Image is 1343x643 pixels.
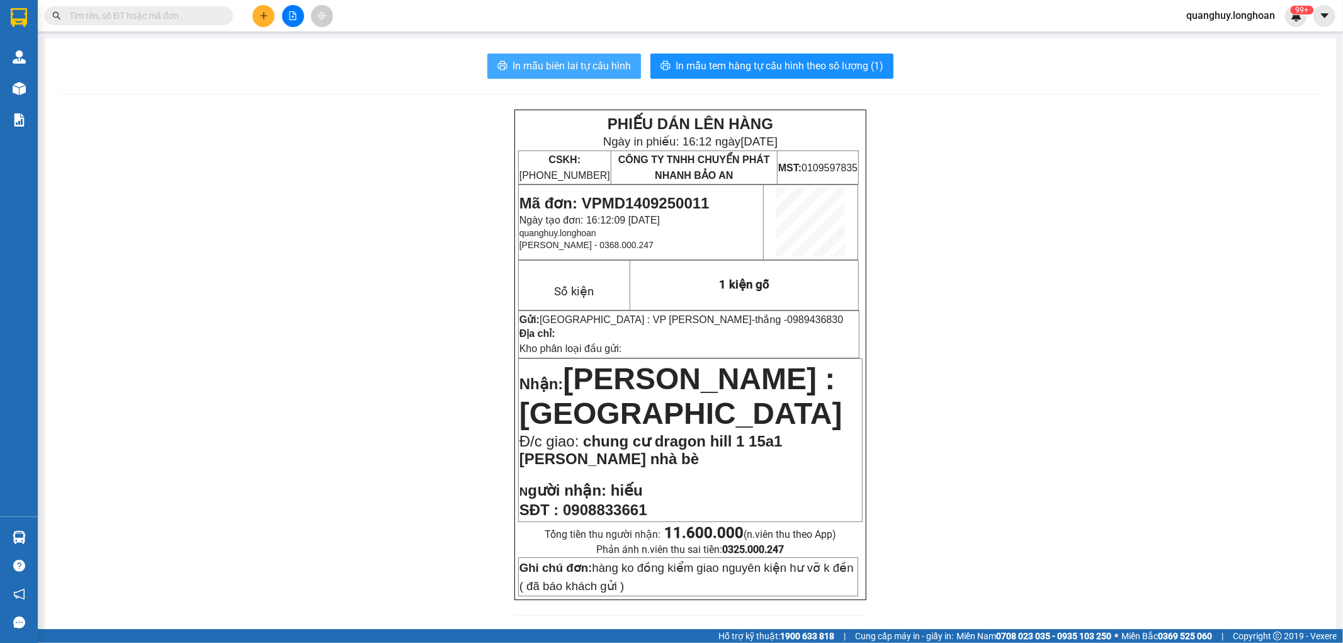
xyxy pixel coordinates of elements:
[519,561,592,574] strong: Ghi chú đơn:
[548,154,581,165] strong: CSKH:
[740,135,778,148] span: [DATE]
[1158,631,1212,641] strong: 0369 525 060
[603,135,778,148] span: Ngày in phiếu: 16:12 ngày
[608,115,773,132] strong: PHIẾU DÁN LÊN HÀNG
[519,215,660,225] span: Ngày tạo đơn: 16:12:09 [DATE]
[1291,10,1302,21] img: icon-new-feature
[13,50,26,64] img: warehouse-icon
[844,629,846,643] span: |
[519,362,842,430] span: [PERSON_NAME] : [GEOGRAPHIC_DATA]
[519,433,783,467] span: chung cư dragon hill 1 15a1 [PERSON_NAME] nhà bè
[487,54,641,79] button: printerIn mẫu biên lai tự cấu hình
[996,631,1111,641] strong: 0708 023 035 - 0935 103 250
[1114,634,1118,639] span: ⚪️
[752,314,843,325] span: -
[13,82,26,95] img: warehouse-icon
[676,58,883,74] span: In mẫu tem hàng tự cấu hình theo số lượng (1)
[519,228,596,238] span: quanghuy.longhoan
[519,485,606,498] strong: N
[259,11,268,20] span: plus
[855,629,953,643] span: Cung cấp máy in - giấy in:
[519,343,622,354] span: Kho phân loại đầu gửi:
[787,314,843,325] span: 0989436830
[540,314,752,325] span: [GEOGRAPHIC_DATA] : VP [PERSON_NAME]
[545,528,836,540] span: Tổng tiền thu người nhận:
[718,629,834,643] span: Hỗ trợ kỹ thuật:
[611,482,643,499] span: hiếu
[13,531,26,544] img: warehouse-icon
[1176,8,1285,23] span: quanghuy.longhoan
[755,314,843,325] span: thắng -
[778,162,858,173] span: 0109597835
[288,11,297,20] span: file-add
[311,5,333,27] button: aim
[1319,10,1330,21] span: caret-down
[519,314,540,325] strong: Gửi:
[282,5,304,27] button: file-add
[1290,6,1313,14] sup: 426
[513,58,631,74] span: In mẫu biên lai tự cấu hình
[778,162,802,173] strong: MST:
[650,54,893,79] button: printerIn mẫu tem hàng tự cấu hình theo số lượng (1)
[554,285,594,299] span: Số kiện
[780,631,834,641] strong: 1900 633 818
[519,328,555,339] strong: Địa chỉ:
[5,76,195,93] span: Mã đơn: VPMD1409250010
[1221,629,1223,643] span: |
[1313,5,1335,27] button: caret-down
[664,524,744,542] strong: 11.600.000
[1121,629,1212,643] span: Miền Bắc
[660,60,671,72] span: printer
[5,43,96,65] span: [PHONE_NUMBER]
[89,6,254,23] strong: PHIẾU DÁN LÊN HÀNG
[69,9,218,23] input: Tìm tên, số ĐT hoặc mã đơn
[722,543,784,555] strong: 0325.000.247
[519,433,583,450] span: Đ/c giao:
[519,561,854,593] span: hàng ko đồng kiểm giao nguyên kiện hư vỡ k đền ( đã báo khách gửi )
[84,25,259,38] span: Ngày in phiếu: 15:17 ngày
[13,113,26,127] img: solution-icon
[664,528,836,540] span: (n.viên thu theo App)
[497,60,507,72] span: printer
[956,629,1111,643] span: Miền Nam
[13,617,25,629] span: message
[13,588,25,600] span: notification
[99,43,251,65] span: CÔNG TY TNHH CHUYỂN PHÁT NHANH BẢO AN
[13,560,25,572] span: question-circle
[11,8,27,27] img: logo-vxr
[618,154,770,181] span: CÔNG TY TNHH CHUYỂN PHÁT NHANH BẢO AN
[519,501,559,518] strong: SĐT :
[563,501,647,518] span: 0908833661
[596,543,784,555] span: Phản ánh n.viên thu sai tiền:
[52,11,61,20] span: search
[317,11,326,20] span: aim
[519,195,710,212] span: Mã đơn: VPMD1409250011
[528,482,606,499] span: gười nhận:
[252,5,275,27] button: plus
[519,240,654,250] span: [PERSON_NAME] - 0368.000.247
[519,375,564,392] span: Nhận:
[1273,632,1282,640] span: copyright
[35,43,67,54] strong: CSKH:
[719,278,769,292] span: 1 kiện gỗ
[519,154,610,181] span: [PHONE_NUMBER]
